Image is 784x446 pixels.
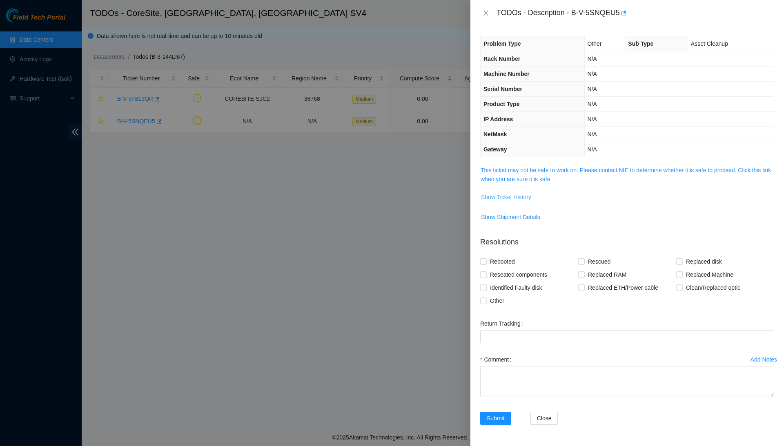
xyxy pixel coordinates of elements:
a: This ticket may not be safe to work on. Please contact NIE to determine whether it is safe to pro... [481,167,771,182]
button: Show Shipment Details [481,211,541,224]
span: Other [588,40,602,47]
span: close [483,10,489,16]
span: Show Ticket History [481,193,531,202]
button: Submit [480,412,511,425]
div: Add Notes [751,357,777,362]
span: Machine Number [483,71,530,77]
span: Identified Faulty disk [487,281,546,294]
label: Return Tracking [480,317,526,330]
button: Show Ticket History [481,191,532,204]
span: N/A [588,71,597,77]
span: Rack Number [483,55,520,62]
p: Resolutions [480,230,774,248]
span: Sub Type [628,40,653,47]
span: Reseated components [487,268,550,281]
span: Product Type [483,101,519,107]
span: N/A [588,86,597,92]
span: Show Shipment Details [481,213,540,222]
button: Close [530,412,558,425]
span: Gateway [483,146,507,153]
span: N/A [588,116,597,122]
span: Replaced ETH/Power cable [585,281,661,294]
label: Comment [480,353,514,366]
span: N/A [588,131,597,138]
span: Serial Number [483,86,522,92]
div: TODOs - Description - B-V-5SNQEU5 [497,7,774,20]
span: IP Address [483,116,513,122]
button: Add Notes [750,353,777,366]
input: Return Tracking [480,330,774,343]
span: N/A [588,55,597,62]
button: Close [480,9,492,17]
span: Replaced Machine [683,268,737,281]
span: Submit [487,414,505,423]
span: Other [487,294,508,307]
span: NetMask [483,131,507,138]
textarea: Comment [480,366,774,397]
span: Replaced disk [683,255,725,268]
span: Asset Cleanup [691,40,728,47]
span: Replaced RAM [585,268,630,281]
span: Clean/Replaced optic [683,281,744,294]
span: Rescued [585,255,614,268]
span: Rebooted [487,255,518,268]
span: Problem Type [483,40,521,47]
span: N/A [588,146,597,153]
span: Close [537,414,552,423]
span: N/A [588,101,597,107]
